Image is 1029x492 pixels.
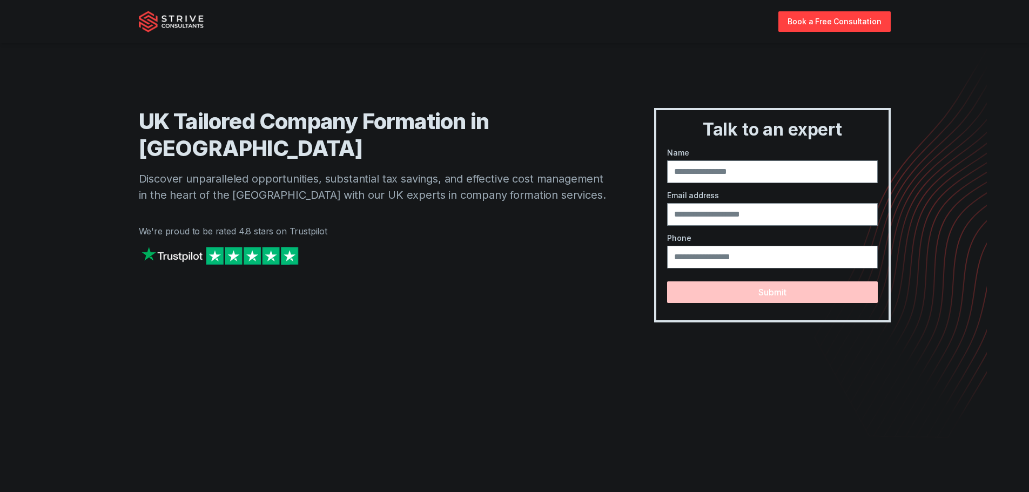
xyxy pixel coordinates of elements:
[778,11,890,31] a: Book a Free Consultation
[661,119,884,140] h3: Talk to an expert
[667,190,877,201] label: Email address
[667,232,877,244] label: Phone
[139,244,301,267] img: Strive on Trustpilot
[139,171,611,203] p: Discover unparalleled opportunities, substantial tax savings, and effective cost management in th...
[139,225,611,238] p: We're proud to be rated 4.8 stars on Trustpilot
[139,11,204,32] img: Strive Consultants
[667,281,877,303] button: Submit
[139,108,611,162] h1: UK Tailored Company Formation in [GEOGRAPHIC_DATA]
[667,147,877,158] label: Name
